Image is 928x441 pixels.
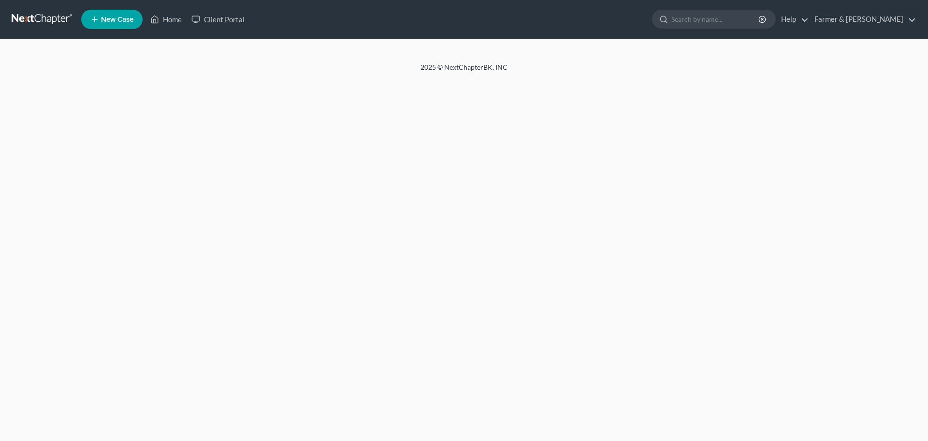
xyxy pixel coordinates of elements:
span: New Case [101,16,133,23]
a: Help [776,11,809,28]
a: Client Portal [187,11,249,28]
input: Search by name... [671,10,760,28]
div: 2025 © NextChapterBK, INC [188,62,739,80]
a: Home [145,11,187,28]
a: Farmer & [PERSON_NAME] [810,11,916,28]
